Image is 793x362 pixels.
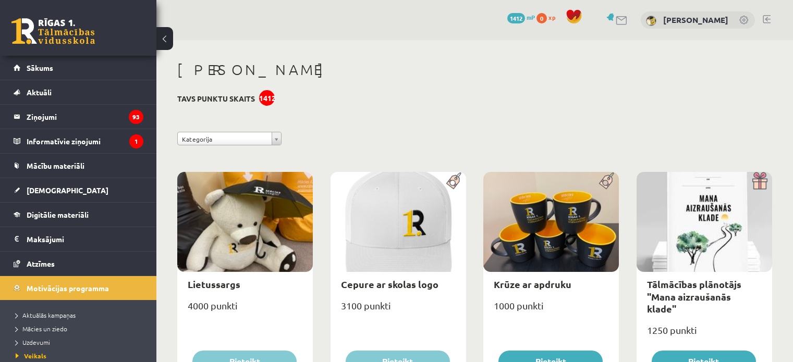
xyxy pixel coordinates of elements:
span: Atzīmes [27,259,55,268]
a: Kategorija [177,132,282,145]
a: Ziņojumi93 [14,105,143,129]
legend: Maksājumi [27,227,143,251]
a: Sākums [14,56,143,80]
span: Kategorija [182,132,267,146]
div: 3100 punkti [331,297,466,323]
a: Mācību materiāli [14,154,143,178]
div: 1250 punkti [637,321,772,347]
i: 1 [129,134,143,148]
a: Cepure ar skolas logo [341,278,438,290]
img: Dāvana ar pārsteigumu [749,172,772,190]
a: Atzīmes [14,252,143,276]
span: xp [548,13,555,21]
a: [DEMOGRAPHIC_DATA] [14,178,143,202]
a: Aktuālās kampaņas [16,310,146,320]
span: Uzdevumi [16,338,50,346]
a: Mācies un ziedo [16,324,146,333]
div: 1412 [259,90,275,106]
span: Digitālie materiāli [27,210,89,219]
img: Konstantīns Hivričs [646,16,656,26]
span: [DEMOGRAPHIC_DATA] [27,185,108,195]
div: 4000 punkti [177,297,313,323]
div: 1000 punkti [483,297,619,323]
legend: Ziņojumi [27,105,143,129]
span: mP [527,13,535,21]
a: Krūze ar apdruku [494,278,571,290]
h3: Tavs punktu skaits [177,94,255,103]
legend: Informatīvie ziņojumi [27,129,143,153]
img: Populāra prece [595,172,619,190]
a: Veikals [16,351,146,360]
span: Sākums [27,63,53,72]
span: Mācību materiāli [27,161,84,170]
a: 0 xp [536,13,560,21]
a: Lietussargs [188,278,240,290]
span: Aktuālās kampaņas [16,311,76,319]
a: Motivācijas programma [14,276,143,300]
a: Tālmācības plānotājs "Mana aizraušanās klade" [647,278,741,315]
a: Maksājumi [14,227,143,251]
a: 1412 mP [507,13,535,21]
a: Informatīvie ziņojumi1 [14,129,143,153]
span: Motivācijas programma [27,283,109,293]
span: Mācies un ziedo [16,324,67,333]
a: Digitālie materiāli [14,203,143,227]
i: 93 [129,110,143,124]
a: Aktuāli [14,80,143,104]
span: 0 [536,13,547,23]
span: Veikals [16,352,46,360]
a: [PERSON_NAME] [663,15,728,25]
img: Populāra prece [443,172,466,190]
a: Rīgas 1. Tālmācības vidusskola [11,18,95,44]
h1: [PERSON_NAME] [177,61,772,79]
span: Aktuāli [27,88,52,97]
span: 1412 [507,13,525,23]
a: Uzdevumi [16,338,146,347]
